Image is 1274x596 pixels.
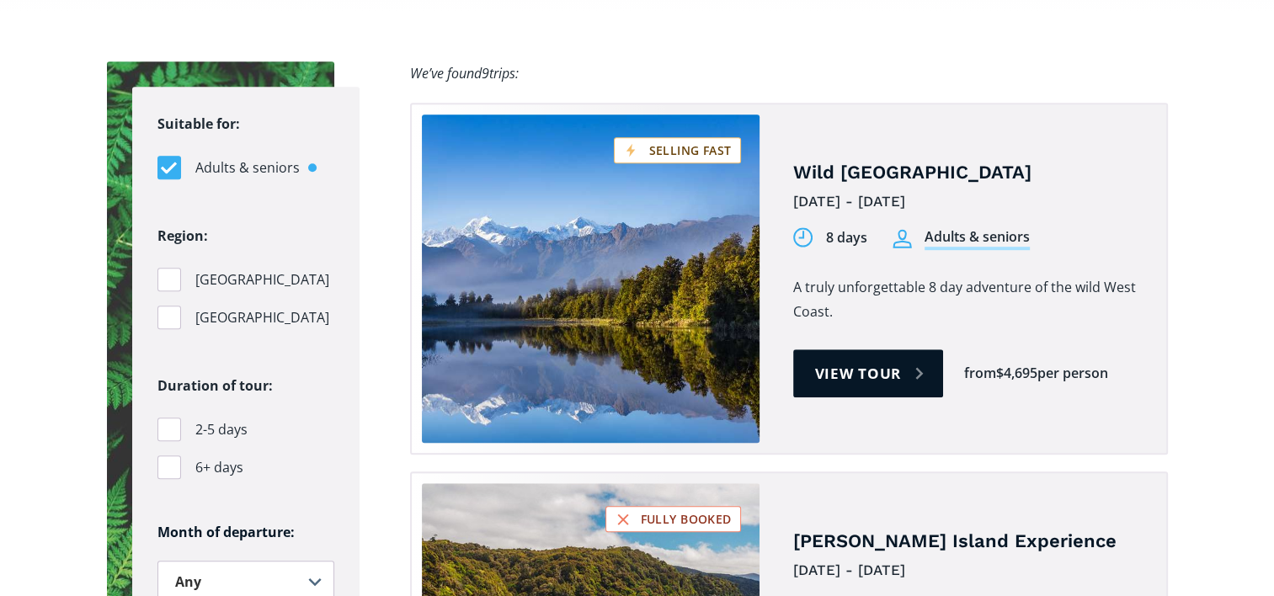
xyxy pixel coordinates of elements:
[482,64,489,82] span: 9
[793,189,1141,215] div: [DATE] - [DATE]
[793,275,1141,324] p: A truly unforgettable 8 day adventure of the wild West Coast.
[195,269,329,291] span: [GEOGRAPHIC_DATA]
[157,224,208,248] legend: Region:
[157,524,334,541] h6: Month of departure:
[964,364,996,383] div: from
[996,364,1037,383] div: $4,695
[1037,364,1108,383] div: per person
[793,349,944,397] a: View tour
[157,112,240,136] legend: Suitable for:
[195,418,248,441] span: 2-5 days
[410,61,519,86] div: We’ve found trips:
[826,228,834,247] div: 8
[837,228,867,247] div: days
[925,227,1030,250] div: Adults & seniors
[195,456,243,479] span: 6+ days
[793,557,1141,583] div: [DATE] - [DATE]
[195,157,300,179] span: Adults & seniors
[793,161,1141,185] h4: Wild [GEOGRAPHIC_DATA]
[157,374,273,398] legend: Duration of tour:
[195,306,329,329] span: [GEOGRAPHIC_DATA]
[793,529,1141,554] h4: [PERSON_NAME] Island Experience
